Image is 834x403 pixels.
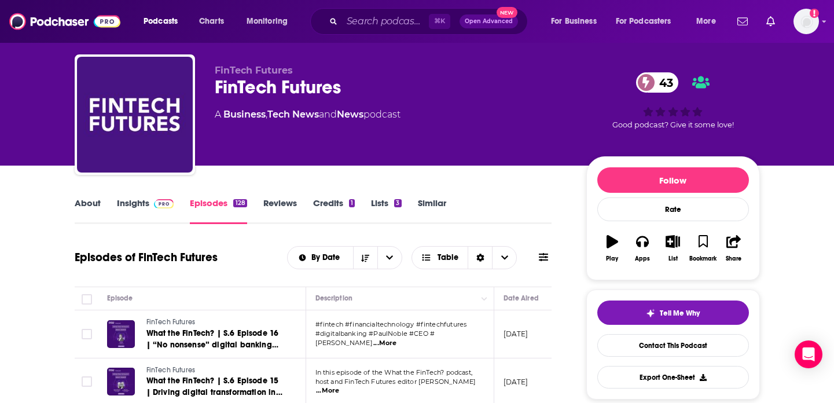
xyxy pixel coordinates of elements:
button: Share [718,228,748,269]
a: What the FinTech? | S.6 Episode 15 | Driving digital transformation in asset management with Expe... [146,375,285,398]
a: Charts [192,12,231,31]
input: Search podcasts, credits, & more... [342,12,429,31]
button: Sort Direction [353,247,377,269]
h2: Choose List sort [287,246,402,269]
div: A podcast [215,108,401,122]
span: and [319,109,337,120]
div: Episode [107,291,133,305]
button: List [657,228,688,269]
button: open menu [377,247,402,269]
span: FinTech Futures [146,318,196,326]
span: #digitalbanking #PaulNoble #CEO #[PERSON_NAME] [315,329,435,347]
div: Date Aired [504,291,539,305]
button: open menu [135,12,193,31]
span: Toggle select row [82,376,92,387]
span: Tell Me Why [660,309,700,318]
a: InsightsPodchaser Pro [117,197,174,224]
a: Episodes128 [190,197,247,224]
div: Play [606,255,618,262]
button: Choose View [412,246,517,269]
a: 43 [636,72,679,93]
a: What the FinTech? | S.6 Episode 16 | “No nonsense” digital banking with Chetwood Bank CEO [PERSON... [146,328,285,351]
span: New [497,7,517,18]
a: Lists3 [371,197,401,224]
a: Contact This Podcast [597,334,749,357]
div: 3 [394,199,401,207]
button: Bookmark [688,228,718,269]
a: News [337,109,363,120]
div: Bookmark [689,255,717,262]
span: Charts [199,13,224,30]
button: open menu [543,12,611,31]
span: For Business [551,13,597,30]
button: open menu [608,12,688,31]
div: 128 [233,199,247,207]
span: Toggle select row [82,329,92,339]
button: open menu [238,12,303,31]
span: host and FinTech Futures editor [PERSON_NAME] [315,378,476,386]
button: open menu [688,12,730,31]
span: ...More [316,386,339,395]
img: FinTech Futures [77,57,193,173]
button: Follow [597,167,749,193]
span: For Podcasters [616,13,671,30]
span: In this episode of the What the FinTech? podcast, [315,368,472,376]
span: Table [438,254,458,262]
div: Description [315,291,352,305]
p: [DATE] [504,329,528,339]
button: Apps [627,228,657,269]
button: Open AdvancedNew [460,14,518,28]
a: Credits1 [313,197,355,224]
span: What the FinTech? | S.6 Episode 16 | “No nonsense” digital banking with Chetwood Bank CEO [PERSON... [146,328,279,373]
div: Sort Direction [468,247,492,269]
span: Logged in as InkhouseWaltham [793,9,819,34]
h1: Episodes of FinTech Futures [75,250,218,265]
button: open menu [288,254,353,262]
a: About [75,197,101,224]
div: Rate [597,197,749,221]
span: ...More [373,339,396,348]
span: #fintech #financialtechnology #fintechfutures [315,320,467,328]
button: tell me why sparkleTell Me Why [597,301,749,325]
div: List [668,255,678,262]
svg: Add a profile image [810,9,819,18]
img: User Profile [793,9,819,34]
img: Podchaser Pro [154,199,174,208]
a: Similar [418,197,446,224]
p: [DATE] [504,377,528,387]
span: More [696,13,716,30]
a: Business [223,109,266,120]
a: Reviews [263,197,297,224]
button: Play [597,228,627,269]
span: Podcasts [144,13,178,30]
button: Column Actions [477,292,491,306]
img: Podchaser - Follow, Share and Rate Podcasts [9,10,120,32]
span: By Date [311,254,344,262]
span: FinTech Futures [215,65,293,76]
a: Show notifications dropdown [762,12,780,31]
div: Apps [635,255,650,262]
button: Show profile menu [793,9,819,34]
span: Monitoring [247,13,288,30]
div: Search podcasts, credits, & more... [321,8,539,35]
span: 43 [648,72,679,93]
a: FinTech Futures [146,317,285,328]
div: 1 [349,199,355,207]
img: tell me why sparkle [646,309,655,318]
div: Share [726,255,741,262]
a: Show notifications dropdown [733,12,752,31]
div: 43Good podcast? Give it some love! [586,65,760,137]
span: , [266,109,267,120]
span: Open Advanced [465,19,513,24]
div: Open Intercom Messenger [795,340,822,368]
span: Good podcast? Give it some love! [612,120,734,129]
span: FinTech Futures [146,366,196,374]
a: Tech News [267,109,319,120]
button: Export One-Sheet [597,366,749,389]
span: ⌘ K [429,14,450,29]
a: FinTech Futures [146,365,285,376]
